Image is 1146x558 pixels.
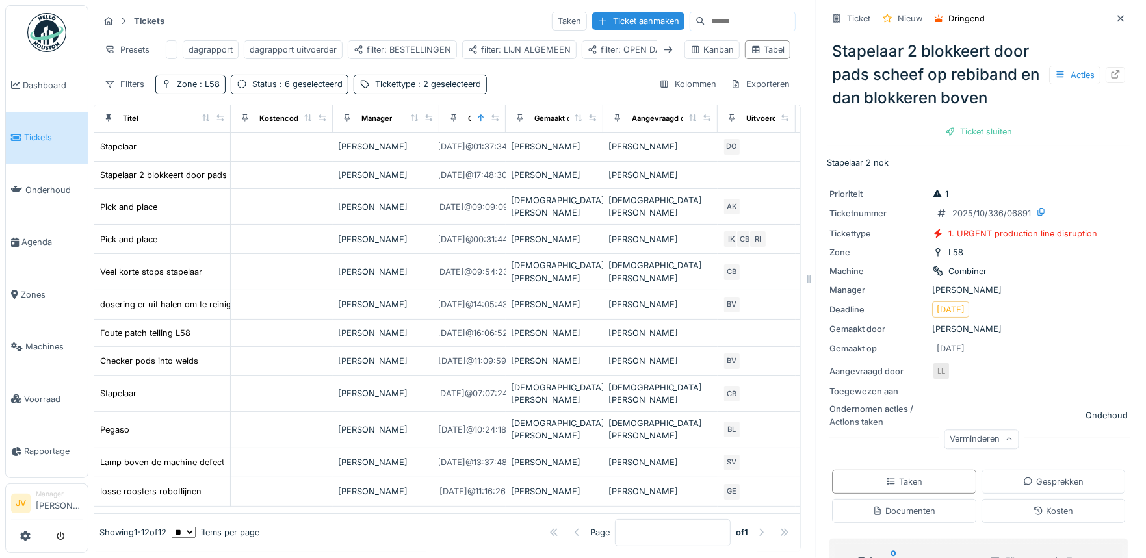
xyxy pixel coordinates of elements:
div: [PERSON_NAME] [338,355,434,367]
div: Stapelaar [100,387,137,399]
div: [DEMOGRAPHIC_DATA][PERSON_NAME] [608,194,712,219]
div: Deadline [829,303,927,316]
div: Acties [1049,66,1100,84]
div: Combiner [948,265,987,277]
div: [PERSON_NAME] [338,169,434,181]
a: Tickets [6,112,88,164]
div: Ondernomen acties / Actions taken [829,403,927,427]
div: Prioriteit [829,188,927,200]
div: [DEMOGRAPHIC_DATA][PERSON_NAME] [511,194,598,219]
div: [PERSON_NAME] [608,140,712,153]
div: [PERSON_NAME] [608,485,712,498]
li: JV [11,494,31,513]
span: : 6 geselecteerd [277,79,343,89]
div: [DATE] @ 14:05:43 [437,298,508,311]
div: Exporteren [725,75,796,94]
div: [DATE] [937,342,965,355]
div: [DEMOGRAPHIC_DATA][PERSON_NAME] [511,259,598,284]
div: filter: BESTELLINGEN [354,44,451,56]
div: Foute patch telling L58 [100,327,190,339]
p: Stapelaar 2 nok [827,157,1130,169]
span: Rapportage [24,445,83,457]
div: [PERSON_NAME] [338,298,434,311]
div: IK [723,230,741,248]
div: Documenten [872,505,935,517]
div: [PERSON_NAME] [338,327,434,339]
div: AK [723,197,741,216]
span: : L58 [197,79,220,89]
div: [PERSON_NAME] [608,456,712,468]
div: RI [749,230,767,248]
div: filter: OPEN DAY TICKETS [588,44,703,56]
div: BV [723,352,741,370]
div: Verminderen [944,430,1019,449]
div: Tabel [751,44,785,56]
div: Kanban [690,44,734,56]
div: Manager [361,113,392,124]
a: Dashboard [6,59,88,112]
div: [DATE] @ 09:54:23 [437,266,509,278]
div: [DATE] @ 01:37:34 [438,140,508,153]
div: [PERSON_NAME] [511,140,598,153]
div: Gemaakt op [468,113,510,124]
div: Showing 1 - 12 of 12 [99,526,166,539]
div: [PERSON_NAME] [608,169,712,181]
a: Rapportage [6,425,88,478]
div: Lamp boven de machine defect [100,456,224,468]
div: [PERSON_NAME] [338,387,434,399]
div: [PERSON_NAME] [511,456,598,468]
div: [DEMOGRAPHIC_DATA][PERSON_NAME] [608,259,712,284]
div: Toegewezen aan [829,385,927,398]
div: [DATE] @ 16:06:52 [437,327,508,339]
div: [PERSON_NAME] [511,355,598,367]
div: losse roosters robotlijnen [100,485,202,498]
div: Ticket [847,12,870,25]
div: dagrapport [189,44,233,56]
span: Machines [25,340,83,353]
div: [PERSON_NAME] [608,355,712,367]
div: [DATE] @ 07:07:24 [437,387,508,399]
div: Manager [829,284,927,296]
div: filter: LIJN ALGEMEEN [468,44,571,56]
div: [DEMOGRAPHIC_DATA][PERSON_NAME] [608,417,712,442]
div: Stapelaar 2 blokkeert door pads scheef op rebiband en dan blokkeren boven [827,34,1130,115]
a: Machines [6,321,88,374]
div: Zone [829,246,927,259]
span: Onderhoud [25,184,83,196]
div: [DATE] [937,303,965,316]
div: CB [736,230,754,248]
div: [PERSON_NAME] [338,140,434,153]
div: Manager [36,489,83,499]
div: [DATE] @ 00:31:44 [437,233,508,246]
div: BV [723,296,741,314]
div: [PERSON_NAME] [608,327,712,339]
div: Dringend [948,12,985,25]
div: [PERSON_NAME] [338,485,434,498]
div: [PERSON_NAME] [511,169,598,181]
div: LL [932,362,950,380]
div: [PERSON_NAME] [338,233,434,246]
div: [DEMOGRAPHIC_DATA][PERSON_NAME] [511,417,598,442]
div: [DATE] @ 11:09:59 [439,355,507,367]
div: [DATE] @ 17:48:30 [438,169,508,181]
span: : 2 geselecteerd [415,79,481,89]
div: Aangevraagd door [632,113,697,124]
div: Veel korte stops stapelaar [100,266,202,278]
div: Filters [99,75,150,94]
div: Stapelaar [100,140,137,153]
a: JV Manager[PERSON_NAME] [11,489,83,520]
div: Pick and place [100,201,157,213]
div: [DATE] @ 10:24:18 [439,424,507,436]
div: dagrapport uitvoerder [250,44,337,56]
div: 1. URGENT production line disruption [948,227,1097,240]
div: Ticket aanmaken [592,12,684,30]
img: Badge_color-CXgf-gQk.svg [27,13,66,52]
div: Machine [829,265,927,277]
span: Voorraad [24,393,83,405]
div: [PERSON_NAME] [829,284,1128,296]
div: Taken [552,12,587,31]
div: Kolommen [653,75,722,94]
span: Dashboard [23,79,83,92]
div: SV [723,453,741,472]
div: Ondehoud [1086,409,1128,422]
